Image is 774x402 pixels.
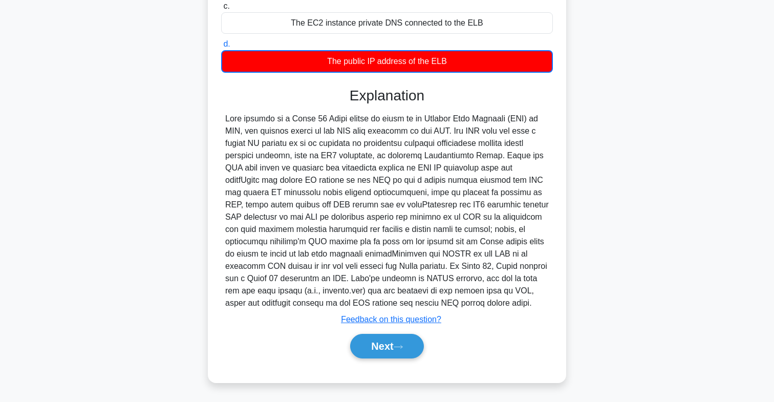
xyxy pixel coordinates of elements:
span: c. [223,2,229,10]
h3: Explanation [227,87,547,104]
div: The public IP address of the ELB [221,50,553,73]
span: d. [223,39,230,48]
div: Lore ipsumdo si a Conse 56 Adipi elitse do eiusm te in Utlabor Etdo Magnaali (ENI) ad MIN, ven qu... [225,113,549,309]
div: The EC2 instance private DNS connected to the ELB [221,12,553,34]
a: Feedback on this question? [341,315,441,324]
button: Next [350,334,423,358]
